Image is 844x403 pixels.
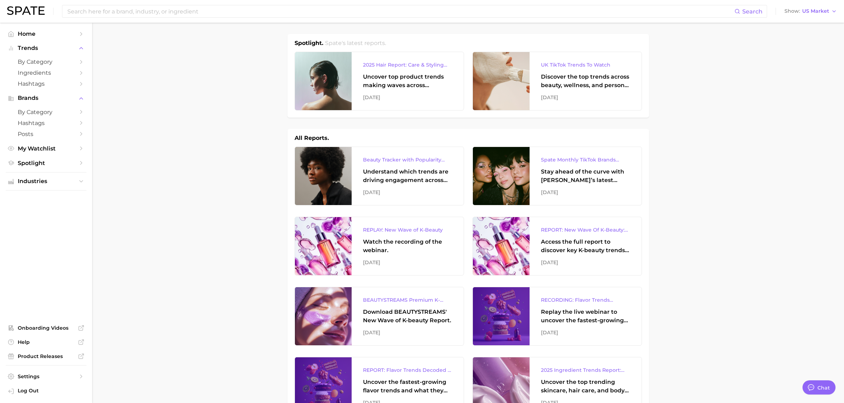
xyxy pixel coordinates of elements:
div: [DATE] [363,328,452,337]
span: Search [742,8,762,15]
button: ShowUS Market [783,7,839,16]
span: Industries [18,178,74,185]
div: [DATE] [541,258,630,267]
div: Access the full report to discover key K-beauty trends influencing [DATE] beauty market [541,238,630,255]
a: REPORT: New Wave Of K-Beauty: [GEOGRAPHIC_DATA]’s Trending Innovations In Skincare & Color Cosmet... [473,217,642,276]
a: Hashtags [6,118,86,129]
div: UK TikTok Trends To Watch [541,61,630,69]
div: REPORT: Flavor Trends Decoded - What's New & What's Next According to TikTok & Google [363,366,452,374]
span: Home [18,30,74,37]
div: REPORT: New Wave Of K-Beauty: [GEOGRAPHIC_DATA]’s Trending Innovations In Skincare & Color Cosmetics [541,226,630,234]
span: Hashtags [18,120,74,126]
div: Beauty Tracker with Popularity Index [363,155,452,164]
div: Spate Monthly TikTok Brands Tracker [541,155,630,164]
span: Product Releases [18,353,74,359]
button: Trends [6,43,86,53]
div: Replay the live webinar to uncover the fastest-growing flavor trends and what they signal about e... [541,308,630,325]
a: Product Releases [6,351,86,362]
span: US Market [802,9,829,13]
div: [DATE] [363,258,452,267]
span: by Category [18,58,74,65]
div: Uncover the fastest-growing flavor trends and what they signal about evolving consumer tastes. [363,378,452,395]
a: Onboarding Videos [6,323,86,333]
span: Onboarding Videos [18,325,74,331]
a: Help [6,337,86,347]
a: Posts [6,129,86,140]
div: [DATE] [541,328,630,337]
span: by Category [18,109,74,115]
a: by Category [6,56,86,67]
a: Beauty Tracker with Popularity IndexUnderstand which trends are driving engagement across platfor... [295,147,464,205]
a: 2025 Hair Report: Care & Styling ProductsUncover top product trends making waves across platforms... [295,52,464,110]
div: Watch the recording of the webinar. [363,238,452,255]
a: Settings [6,371,86,382]
a: REPLAY: New Wave of K-BeautyWatch the recording of the webinar.[DATE] [295,217,464,276]
span: My Watchlist [18,145,74,152]
div: 2025 Hair Report: Care & Styling Products [363,61,452,69]
span: Ingredients [18,69,74,76]
img: SPATE [7,6,45,15]
a: UK TikTok Trends To WatchDiscover the top trends across beauty, wellness, and personal care on Ti... [473,52,642,110]
div: BEAUTYSTREAMS Premium K-beauty Trends Report [363,296,452,304]
div: Uncover the top trending skincare, hair care, and body care ingredients capturing attention on Go... [541,378,630,395]
a: My Watchlist [6,143,86,154]
span: Brands [18,95,74,101]
div: [DATE] [363,188,452,197]
div: [DATE] [541,93,630,102]
div: Discover the top trends across beauty, wellness, and personal care on TikTok [GEOGRAPHIC_DATA]. [541,73,630,90]
a: Home [6,28,86,39]
span: Log Out [18,387,81,394]
div: [DATE] [541,188,630,197]
a: Log out. Currently logged in with e-mail mzreik@lashcoholding.com. [6,385,86,397]
div: Download BEAUTYSTREAMS' New Wave of K-beauty Report. [363,308,452,325]
h1: All Reports. [295,134,329,142]
h1: Spotlight. [295,39,323,47]
a: RECORDING: Flavor Trends Decoded - What's New & What's Next According to TikTok & GoogleReplay th... [473,287,642,346]
a: Hashtags [6,78,86,89]
span: Hashtags [18,80,74,87]
a: Spate Monthly TikTok Brands TrackerStay ahead of the curve with [PERSON_NAME]’s latest monthly tr... [473,147,642,205]
div: REPLAY: New Wave of K-Beauty [363,226,452,234]
a: BEAUTYSTREAMS Premium K-beauty Trends ReportDownload BEAUTYSTREAMS' New Wave of K-beauty Report.[... [295,287,464,346]
div: Stay ahead of the curve with [PERSON_NAME]’s latest monthly tracker, spotlighting the fastest-gro... [541,168,630,185]
span: Spotlight [18,160,74,166]
span: Help [18,339,74,345]
span: Show [784,9,800,13]
div: Uncover top product trends making waves across platforms — along with key insights into benefits,... [363,73,452,90]
h2: Spate's latest reports. [325,39,386,47]
span: Settings [18,373,74,380]
div: [DATE] [363,93,452,102]
input: Search here for a brand, industry, or ingredient [67,5,734,17]
div: RECORDING: Flavor Trends Decoded - What's New & What's Next According to TikTok & Google [541,296,630,304]
a: Ingredients [6,67,86,78]
span: Trends [18,45,74,51]
span: Posts [18,131,74,137]
div: Understand which trends are driving engagement across platforms in the skin, hair, makeup, and fr... [363,168,452,185]
a: by Category [6,107,86,118]
button: Brands [6,93,86,103]
button: Industries [6,176,86,187]
div: 2025 Ingredient Trends Report: The Ingredients Defining Beauty in [DATE] [541,366,630,374]
a: Spotlight [6,158,86,169]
